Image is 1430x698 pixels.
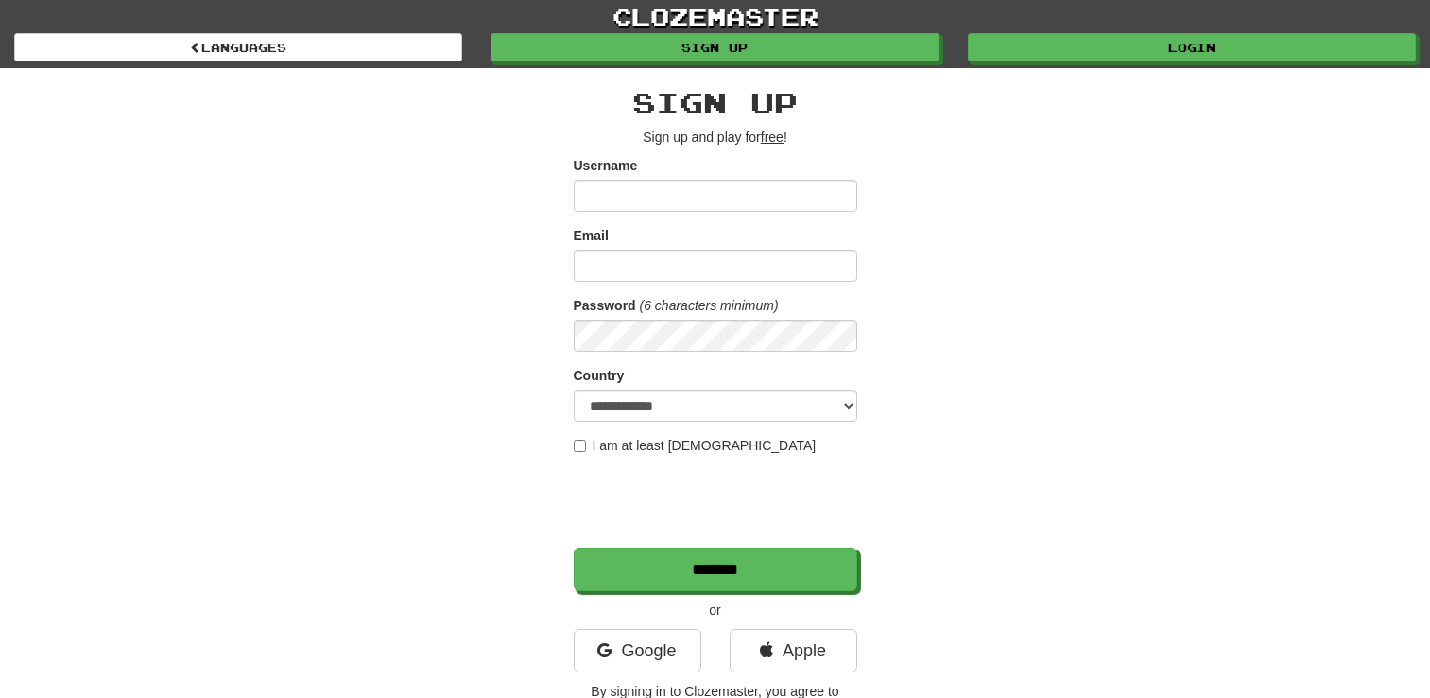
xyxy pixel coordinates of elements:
[640,298,779,313] em: (6 characters minimum)
[574,128,857,147] p: Sign up and play for !
[574,226,609,245] label: Email
[574,436,817,455] label: I am at least [DEMOGRAPHIC_DATA]
[574,87,857,118] h2: Sign up
[574,366,625,385] label: Country
[574,156,638,175] label: Username
[491,33,939,61] a: Sign up
[574,601,857,619] p: or
[574,629,701,672] a: Google
[574,296,636,315] label: Password
[14,33,462,61] a: Languages
[574,464,861,538] iframe: reCAPTCHA
[968,33,1416,61] a: Login
[761,130,784,145] u: free
[730,629,857,672] a: Apple
[574,440,586,452] input: I am at least [DEMOGRAPHIC_DATA]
